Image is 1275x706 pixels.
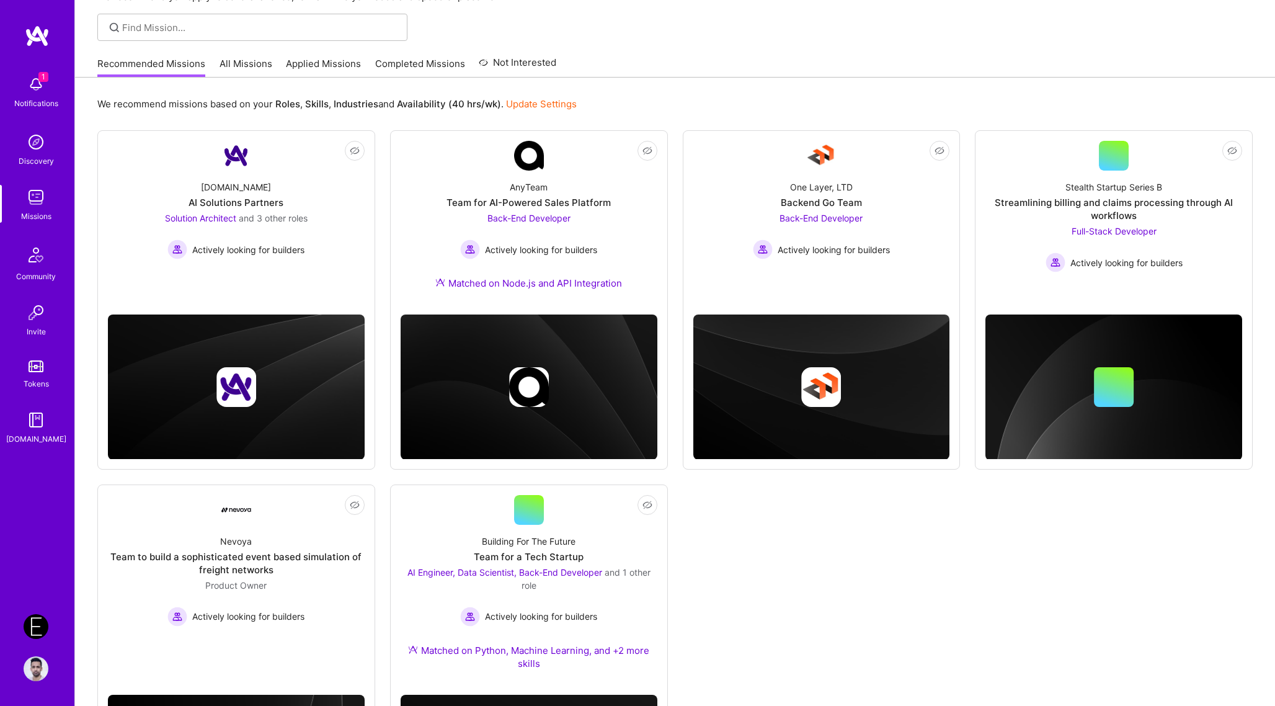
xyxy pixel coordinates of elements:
img: Company logo [216,367,256,407]
div: Team for a Tech Startup [474,550,584,563]
div: Missions [21,210,51,223]
div: Streamlining billing and claims processing through AI workflows [985,196,1242,222]
div: Team to build a sophisticated event based simulation of freight networks [108,550,365,576]
i: icon EyeClosed [642,146,652,156]
i: icon EyeClosed [1227,146,1237,156]
span: Solution Architect [165,213,236,223]
a: Stealth Startup Series BStreamlining billing and claims processing through AI workflowsFull-Stack... [985,141,1242,295]
span: Actively looking for builders [485,610,597,623]
span: Actively looking for builders [192,243,304,256]
img: Company Logo [221,507,251,512]
b: Skills [305,98,329,110]
div: Team for AI-Powered Sales Platform [446,196,611,209]
p: We recommend missions based on your , , and . [97,97,577,110]
b: Roles [275,98,300,110]
b: Industries [334,98,378,110]
div: Invite [27,325,46,338]
img: Actively looking for builders [167,607,187,627]
div: Discovery [19,154,54,168]
span: Back-End Developer [780,213,863,223]
img: teamwork [24,185,48,210]
div: Community [16,270,56,283]
div: Building For The Future [482,535,575,548]
img: User Avatar [24,656,48,681]
div: [DOMAIN_NAME] [6,432,66,445]
a: All Missions [220,57,272,78]
div: Stealth Startup Series B [1065,181,1162,194]
div: Backend Go Team [781,196,862,209]
i: icon EyeClosed [350,500,360,510]
div: One Layer, LTD [790,181,853,194]
a: Completed Missions [375,57,465,78]
span: Actively looking for builders [485,243,597,256]
div: Matched on Python, Machine Learning, and +2 more skills [401,644,657,670]
img: discovery [24,130,48,154]
span: Actively looking for builders [1070,256,1183,269]
img: tokens [29,360,43,372]
a: Company LogoNevoyaTeam to build a sophisticated event based simulation of freight networksProduct... [108,495,365,662]
a: Recommended Missions [97,57,205,78]
span: and 1 other role [522,567,651,591]
img: guide book [24,408,48,432]
img: Actively looking for builders [460,239,480,259]
span: and 3 other roles [239,213,308,223]
i: icon EyeClosed [350,146,360,156]
img: Company Logo [221,141,251,171]
b: Availability (40 hrs/wk) [397,98,501,110]
a: Update Settings [506,98,577,110]
img: Actively looking for builders [753,239,773,259]
div: Matched on Node.js and API Integration [435,277,622,290]
img: Ateam Purple Icon [408,645,418,655]
img: Company logo [801,367,841,407]
span: AI Engineer, Data Scientist, Back-End Developer [407,567,602,578]
img: Invite [24,300,48,325]
span: Full-Stack Developer [1072,226,1157,236]
a: Company LogoAnyTeamTeam for AI-Powered Sales PlatformBack-End Developer Actively looking for buil... [401,141,657,305]
div: Nevoya [220,535,252,548]
img: cover [985,315,1242,460]
span: Actively looking for builders [778,243,890,256]
span: 1 [38,72,48,82]
img: Company Logo [514,141,544,171]
img: bell [24,72,48,97]
i: icon EyeClosed [935,146,944,156]
img: Endeavor: Olympic Engineering -3338OEG275 [24,614,48,639]
img: logo [25,25,50,47]
img: Actively looking for builders [1046,252,1065,272]
img: Actively looking for builders [167,239,187,259]
a: Applied Missions [286,57,361,78]
img: cover [693,315,950,460]
span: Back-End Developer [487,213,571,223]
div: AnyTeam [510,181,548,194]
i: icon EyeClosed [642,500,652,510]
span: Actively looking for builders [192,610,304,623]
a: Company Logo[DOMAIN_NAME]AI Solutions PartnersSolution Architect and 3 other rolesActively lookin... [108,141,365,295]
a: Not Interested [479,55,556,78]
div: [DOMAIN_NAME] [201,181,271,194]
i: icon SearchGrey [107,20,122,35]
div: AI Solutions Partners [189,196,283,209]
img: Community [21,240,51,270]
img: Ateam Purple Icon [435,277,445,287]
div: Tokens [24,377,49,390]
a: Building For The FutureTeam for a Tech StartupAI Engineer, Data Scientist, Back-End Developer and... [401,495,657,685]
span: Product Owner [205,580,267,591]
input: Find Mission... [122,21,398,34]
img: Company Logo [806,141,836,171]
a: Endeavor: Olympic Engineering -3338OEG275 [20,614,51,639]
div: Notifications [14,97,58,110]
img: cover [401,315,657,460]
img: cover [108,315,365,460]
a: User Avatar [20,656,51,681]
a: Company LogoOne Layer, LTDBackend Go TeamBack-End Developer Actively looking for buildersActively... [693,141,950,295]
img: Company logo [509,367,549,407]
img: Actively looking for builders [460,607,480,627]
